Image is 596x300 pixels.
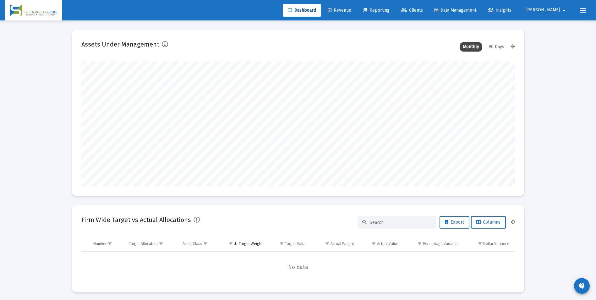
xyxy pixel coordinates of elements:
div: Actual Weight [331,241,354,246]
div: Data grid [81,236,515,283]
div: Dollar Variance [483,241,509,246]
img: Dashboard [10,4,57,17]
div: Target Value [285,241,307,246]
span: Show filter options for column 'Asset Class' [203,241,208,246]
span: Show filter options for column 'Actual Value' [371,241,376,246]
td: Column Asset Class [178,236,220,251]
span: No data [81,264,515,271]
span: Show filter options for column 'Target Value' [279,241,284,246]
span: [PERSON_NAME] [526,8,560,13]
span: Clients [401,8,423,13]
div: Actual Value [377,241,398,246]
a: Data Management [429,4,481,17]
span: Export [445,219,464,225]
td: Column Actual Value [358,236,403,251]
button: Columns [471,216,506,229]
a: Reporting [358,4,395,17]
td: Column Actual Weight [311,236,358,251]
mat-icon: contact_support [578,282,586,290]
span: Show filter options for column 'Percentage Variance' [417,241,422,246]
mat-icon: arrow_drop_down [560,4,568,17]
div: Monthly [460,42,482,52]
span: Reporting [363,8,390,13]
h2: Firm Wide Target vs Actual Allocations [81,215,191,225]
h2: Assets Under Management [81,39,159,49]
td: Column Number [89,236,125,251]
span: Columns [476,219,500,225]
div: Percentage Variance [423,241,459,246]
span: Show filter options for column 'Number' [107,241,112,246]
a: Insights [483,4,517,17]
div: Target Allocation [129,241,158,246]
td: Column Target Value [267,236,311,251]
button: Export [440,216,469,229]
td: Column Target Allocation [124,236,178,251]
button: [PERSON_NAME] [518,4,575,16]
a: Clients [396,4,428,17]
div: Target Weight [239,241,263,246]
div: Number [93,241,107,246]
td: Column Percentage Variance [403,236,463,251]
span: Insights [488,8,511,13]
div: 90 Days [485,42,507,52]
span: Dashboard [288,8,316,13]
span: Show filter options for column 'Actual Weight' [325,241,330,246]
span: Show filter options for column 'Target Weight' [228,241,233,246]
a: Dashboard [283,4,321,17]
td: Column Target Weight [220,236,267,251]
span: Show filter options for column 'Dollar Variance' [478,241,482,246]
td: Column Dollar Variance [463,236,515,251]
span: Show filter options for column 'Target Allocation' [159,241,163,246]
div: Asset Class [183,241,202,246]
input: Search [370,220,431,225]
span: Revenue [328,8,351,13]
a: Revenue [323,4,356,17]
span: Data Management [435,8,476,13]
